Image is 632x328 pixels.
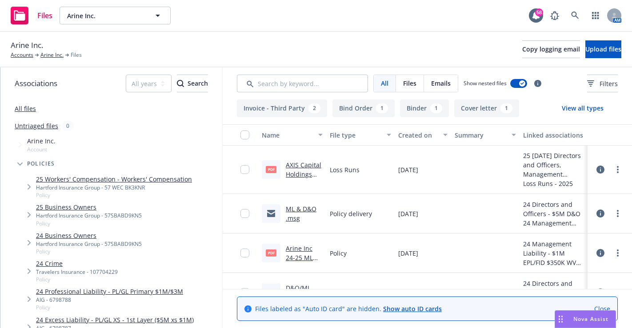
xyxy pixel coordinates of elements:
a: Arine Inc 24-25 ML Policy .pdf [286,244,316,271]
div: 58 [535,8,543,16]
button: Cover letter [454,99,519,117]
div: Linked associations [523,130,584,140]
button: Created on [395,124,452,146]
span: Nova Assist [573,315,608,323]
input: Toggle Row Selected [240,288,249,297]
input: Toggle Row Selected [240,249,249,257]
span: [DATE] [398,249,418,258]
div: 0 [62,121,74,131]
a: 24 Professional Liability - PL/GL Primary $1M/$3M [36,287,183,296]
span: Policies [27,161,55,166]
span: Filters [600,79,618,88]
a: more [612,208,623,219]
a: AXIS Capital Holdings Limited Management Liability [DATE] - [DATE] Loss Runs - Valued [DATE].pdf [286,161,321,253]
div: Search [177,75,208,92]
a: Show auto ID cards [383,304,442,313]
button: View all types [548,99,618,117]
div: Travelers Insurance - 107704229 [36,268,118,276]
button: Filters [587,75,618,92]
div: Hartford Insurance Group - 57SBABD9KN5 [36,240,142,248]
div: Name [262,130,313,140]
input: Toggle Row Selected [240,165,249,174]
span: Files labeled as "Auto ID card" are hidden. [255,304,442,313]
div: 24 Directors and Officers - $5M D&O [523,200,584,218]
a: Report a Bug [546,7,564,24]
a: Arine Inc. [40,51,64,59]
a: more [612,248,623,258]
div: 24 Management Liability - $1M EPL/FID $350K WV [523,218,584,228]
span: [DATE] [398,209,418,218]
div: 24 Directors and Officers - $5M D&O [523,279,584,297]
a: 24 Business Owners [36,231,142,240]
a: 25 Workers' Compensation - Workers' Compensation [36,174,192,184]
div: 1 [430,103,442,113]
span: Arine Inc. [67,11,144,20]
div: Loss Runs - 2025 [523,179,584,188]
button: Invoice - Third Party [237,99,327,117]
button: Bind Order [332,99,395,117]
div: Created on [398,130,438,140]
span: All [381,79,388,88]
span: Files [71,51,82,59]
div: 1 [500,103,512,113]
a: ML & D&O .msg [286,205,316,222]
button: Upload files [585,40,621,58]
div: AIG - 6798788 [36,296,183,304]
span: Policy [36,304,183,311]
span: pdf [266,166,276,173]
span: Account [27,146,56,153]
a: Close [594,304,610,313]
a: 24 Crime [36,259,118,268]
span: [DATE] [398,165,418,174]
span: Filters [587,79,618,88]
button: Copy logging email [522,40,580,58]
span: Policy [36,220,142,227]
span: Emails [431,79,451,88]
span: Copy logging email [522,45,580,53]
span: Upload files [585,45,621,53]
div: 25 [DATE] Directors and Officers, Management Liability Renewal [523,151,584,179]
button: Linked associations [520,124,588,146]
input: Search by keyword... [237,75,368,92]
div: Summary [455,130,506,140]
span: Policy [36,191,192,199]
span: pdf [266,249,276,256]
button: Arine Inc. [60,7,171,24]
span: Files [403,79,416,88]
a: Files [7,3,56,28]
button: SearchSearch [177,75,208,92]
span: Policy [36,248,142,255]
span: Files [37,12,52,19]
input: Select all [240,130,249,139]
div: 1 [376,103,388,113]
div: File type [330,130,381,140]
a: Switch app [587,7,604,24]
span: Policy delivery [330,209,372,218]
span: Show nested files [464,79,507,87]
a: more [612,287,623,298]
svg: Search [177,80,184,87]
a: D&O/ML Binders/invoices.msg [286,284,320,311]
a: Untriaged files [15,121,58,130]
a: more [612,164,623,175]
a: 25 Business Owners [36,202,142,212]
input: Toggle Row Selected [240,209,249,218]
span: Policy [330,249,347,258]
span: Loss Runs [330,165,360,174]
div: 24 Management Liability - $1M EPL/FID $350K WV [523,239,584,267]
a: Accounts [11,51,33,59]
button: Binder [400,99,449,117]
a: All files [15,104,36,113]
span: Arine Inc. [27,136,56,146]
button: File type [326,124,394,146]
span: Associations [15,78,57,89]
a: Search [566,7,584,24]
a: 24 Excess Liability - PL/GL XS - 1st Layer ($5M xs $1M) [36,315,194,324]
span: Policy [36,276,118,283]
div: Hartford Insurance Group - 57SBABD9KN5 [36,212,142,219]
button: Name [258,124,326,146]
div: 2 [308,103,320,113]
span: Email [330,288,346,297]
span: [DATE] [398,288,418,297]
button: Nova Assist [555,310,616,328]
